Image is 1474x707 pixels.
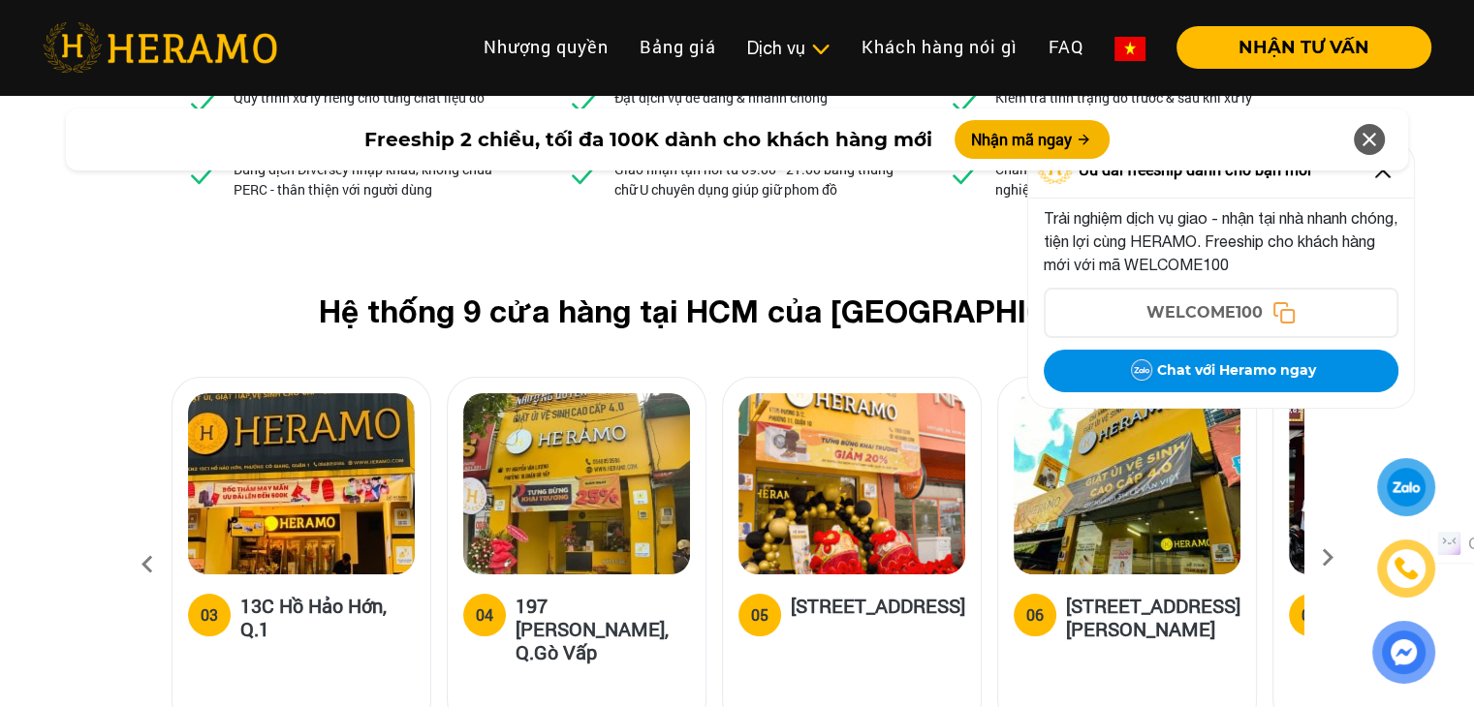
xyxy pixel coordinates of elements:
a: NHẬN TƯ VẤN [1161,39,1431,56]
a: phone-icon [1380,542,1432,595]
span: Freeship 2 chiều, tối đa 100K dành cho khách hàng mới [363,125,931,154]
img: vn-flag.png [1114,37,1145,61]
img: heramo-13c-ho-hao-hon-quan-1 [188,393,415,574]
div: 04 [476,603,493,627]
div: Dịch vụ [747,35,831,61]
a: Khách hàng nói gì [846,26,1033,68]
h5: 197 [PERSON_NAME], Q.Gò Vấp [516,594,690,663]
div: 06 [1026,603,1044,627]
img: heramo-logo.png [43,22,277,73]
div: 03 [201,603,218,627]
h5: [STREET_ADDRESS][PERSON_NAME] [1066,594,1240,640]
button: Nhận mã ngay [955,120,1110,159]
button: Chat với Heramo ngay [1044,350,1398,392]
p: Trải nghiệm dịch vụ giao - nhận tại nhà nhanh chóng, tiện lợi cùng HERAMO. Freeship cho khách hàn... [1044,206,1398,276]
div: 05 [751,603,768,627]
a: FAQ [1033,26,1099,68]
img: phone-icon [1395,557,1418,580]
h2: Hệ thống 9 cửa hàng tại HCM của [GEOGRAPHIC_DATA] [203,292,1272,329]
a: Bảng giá [624,26,732,68]
img: subToggleIcon [810,40,831,59]
img: heramo-197-nguyen-van-luong [463,393,690,574]
h5: [STREET_ADDRESS] [791,594,965,632]
img: heramo-179b-duong-3-thang-2-phuong-11-quan-10 [738,393,965,574]
h5: 13C Hồ Hảo Hớn, Q.1 [240,594,415,640]
a: Nhượng quyền [468,26,624,68]
img: Zalo [1126,355,1157,386]
div: 07 [1302,603,1319,627]
span: WELCOME100 [1146,301,1263,324]
img: heramo-314-le-van-viet-phuong-tang-nhon-phu-b-quan-9 [1014,393,1240,574]
button: NHẬN TƯ VẤN [1176,26,1431,69]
